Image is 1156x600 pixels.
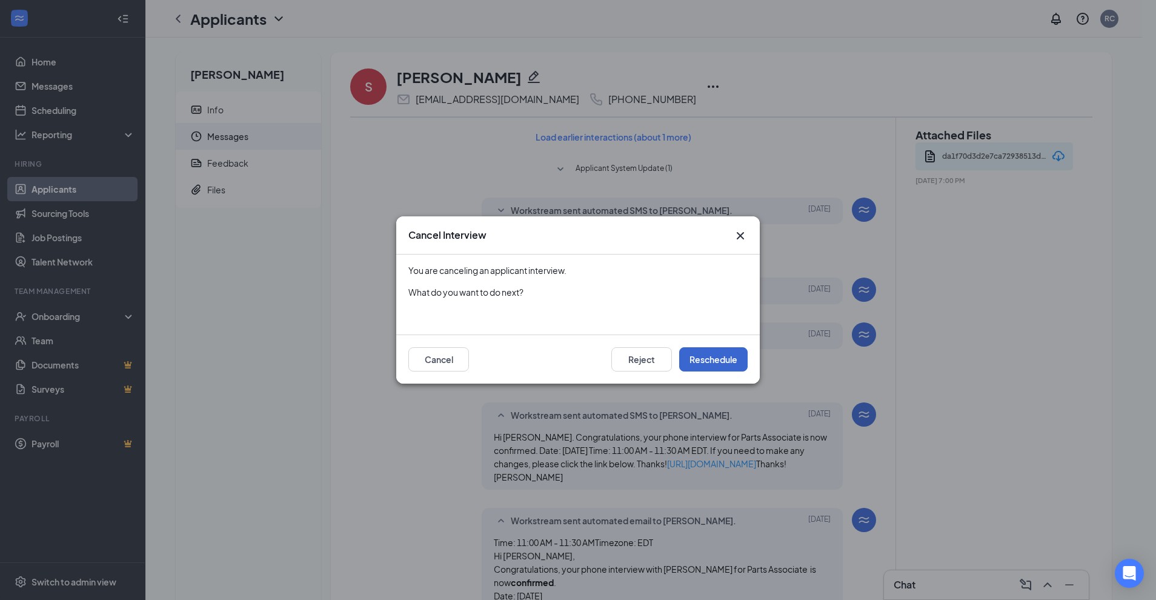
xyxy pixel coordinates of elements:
button: Close [733,228,748,243]
svg: Cross [733,228,748,243]
button: Cancel [408,347,469,372]
div: What do you want to do next? [408,286,748,298]
div: Open Intercom Messenger [1115,559,1144,588]
button: Reject [611,347,672,372]
h3: Cancel Interview [408,228,487,242]
button: Reschedule [679,347,748,372]
div: You are canceling an applicant interview. [408,264,748,276]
